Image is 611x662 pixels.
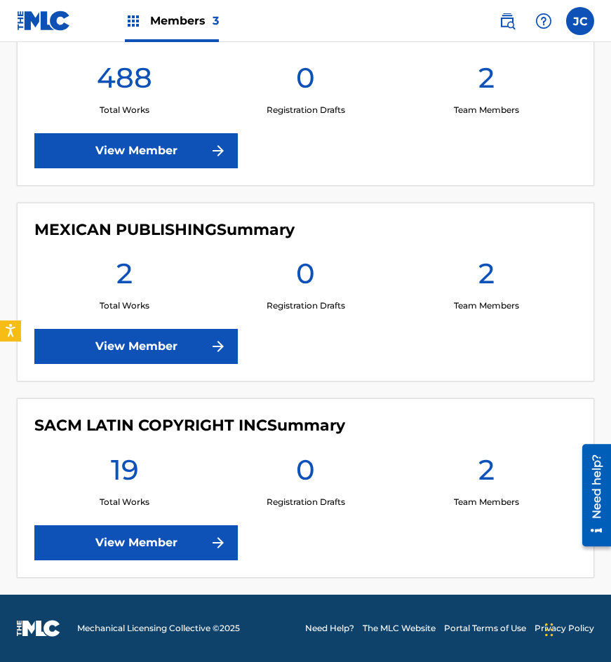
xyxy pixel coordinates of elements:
p: Registration Drafts [267,299,345,312]
iframe: Resource Center [572,439,611,552]
div: Widget de chat [541,595,611,662]
div: User Menu [566,7,594,35]
a: Privacy Policy [535,622,594,635]
img: f7272a7cc735f4ea7f67.svg [210,142,227,159]
img: search [499,13,516,29]
h1: 0 [296,256,315,299]
a: Need Help? [305,622,354,635]
h1: 2 [478,452,495,496]
p: Team Members [454,299,519,312]
h4: SACM LATIN COPYRIGHT INC [34,416,345,435]
a: View Member [34,329,238,364]
h1: 2 [478,60,495,104]
a: View Member [34,133,238,168]
div: Arrastrar [545,609,553,651]
h1: 0 [296,60,315,104]
img: MLC Logo [17,11,71,31]
img: logo [17,620,60,637]
p: Total Works [100,104,149,116]
h1: 488 [97,60,152,104]
p: Total Works [100,299,149,312]
p: Team Members [454,104,519,116]
a: The MLC Website [363,622,436,635]
iframe: Chat Widget [541,595,611,662]
p: Team Members [454,496,519,508]
h1: 2 [116,256,133,299]
img: Top Rightsholders [125,13,142,29]
p: Registration Drafts [267,496,345,508]
div: Help [530,7,558,35]
span: Members [150,13,219,29]
p: Registration Drafts [267,104,345,116]
h1: 0 [296,452,315,496]
img: f7272a7cc735f4ea7f67.svg [210,534,227,551]
img: help [535,13,552,29]
a: Portal Terms of Use [444,622,526,635]
a: View Member [34,525,238,560]
h1: 2 [478,256,495,299]
h4: MEXICAN PUBLISHING [34,220,295,240]
img: f7272a7cc735f4ea7f67.svg [210,338,227,355]
h1: 19 [111,452,139,496]
p: Total Works [100,496,149,508]
span: Mechanical Licensing Collective © 2025 [77,622,240,635]
a: Public Search [493,7,521,35]
span: 3 [213,14,219,27]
